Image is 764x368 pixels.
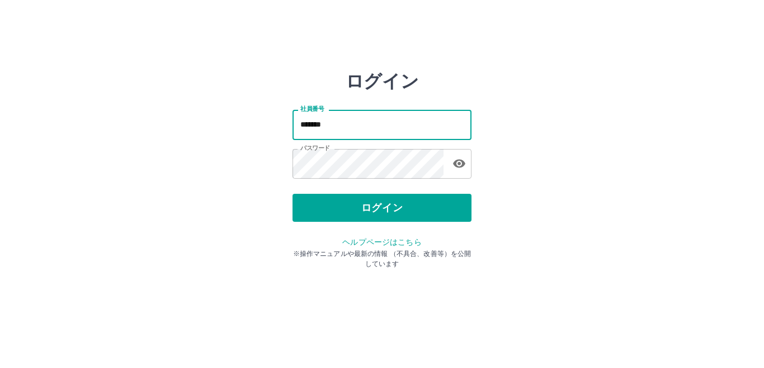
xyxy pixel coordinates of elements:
[346,71,419,92] h2: ログイン
[300,144,330,152] label: パスワード
[342,237,421,246] a: ヘルプページはこちら
[300,105,324,113] label: 社員番号
[293,194,471,222] button: ログイン
[293,249,471,269] p: ※操作マニュアルや最新の情報 （不具合、改善等）を公開しています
